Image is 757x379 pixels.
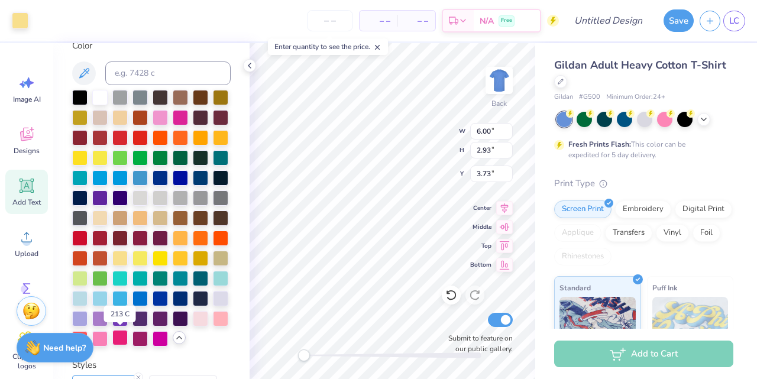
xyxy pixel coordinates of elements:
[652,297,729,356] img: Puff Ink
[43,342,86,354] strong: Need help?
[367,15,390,27] span: – –
[442,333,513,354] label: Submit to feature on our public gallery.
[13,95,41,104] span: Image AI
[554,248,612,265] div: Rhinestones
[656,224,689,242] div: Vinyl
[554,177,733,190] div: Print Type
[470,260,491,270] span: Bottom
[470,203,491,213] span: Center
[72,39,231,53] label: Color
[105,61,231,85] input: e.g. 7428 c
[652,281,677,294] span: Puff Ink
[554,92,573,102] span: Gildan
[559,297,636,356] img: Standard
[405,15,428,27] span: – –
[675,200,732,218] div: Digital Print
[307,10,353,31] input: – –
[7,352,46,371] span: Clipart & logos
[559,281,591,294] span: Standard
[15,249,38,258] span: Upload
[470,241,491,251] span: Top
[568,139,714,160] div: This color can be expedited for 5 day delivery.
[491,98,507,109] div: Back
[615,200,671,218] div: Embroidery
[565,9,652,33] input: Untitled Design
[480,15,494,27] span: N/A
[605,224,652,242] div: Transfers
[723,11,745,31] a: LC
[554,224,601,242] div: Applique
[664,9,694,32] button: Save
[104,306,136,322] div: 213 C
[501,17,512,25] span: Free
[12,197,41,207] span: Add Text
[72,358,96,372] label: Styles
[729,14,739,28] span: LC
[470,222,491,232] span: Middle
[554,200,612,218] div: Screen Print
[268,38,388,55] div: Enter quantity to see the price.
[14,146,40,156] span: Designs
[487,69,511,92] img: Back
[693,224,720,242] div: Foil
[554,58,726,72] span: Gildan Adult Heavy Cotton T-Shirt
[298,349,310,361] div: Accessibility label
[579,92,600,102] span: # G500
[606,92,665,102] span: Minimum Order: 24 +
[568,140,631,149] strong: Fresh Prints Flash:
